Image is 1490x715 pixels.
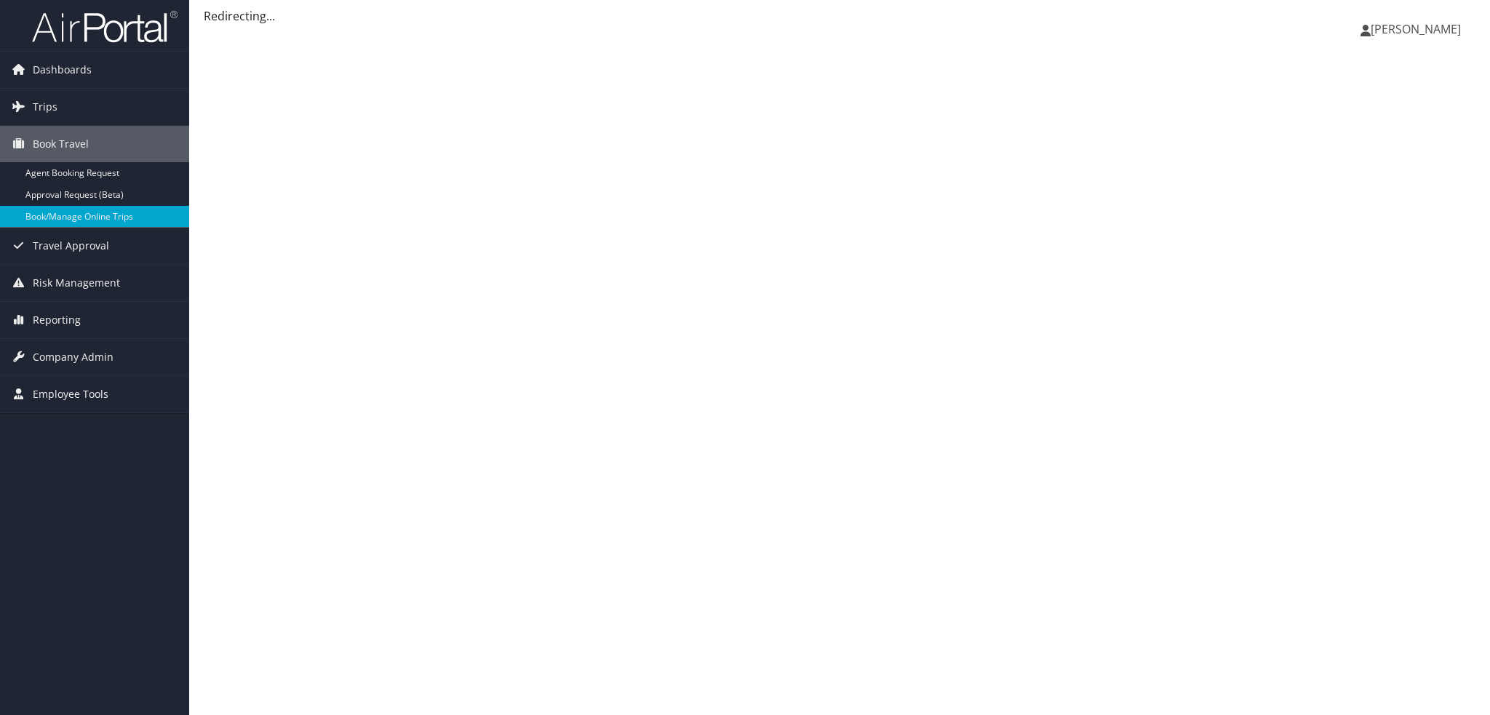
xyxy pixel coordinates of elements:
[33,302,81,338] span: Reporting
[33,89,57,125] span: Trips
[32,9,178,44] img: airportal-logo.png
[1371,21,1461,37] span: [PERSON_NAME]
[204,7,1475,25] div: Redirecting...
[33,52,92,88] span: Dashboards
[33,228,109,264] span: Travel Approval
[1360,7,1475,51] a: [PERSON_NAME]
[33,126,89,162] span: Book Travel
[33,265,120,301] span: Risk Management
[33,339,113,375] span: Company Admin
[33,376,108,412] span: Employee Tools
